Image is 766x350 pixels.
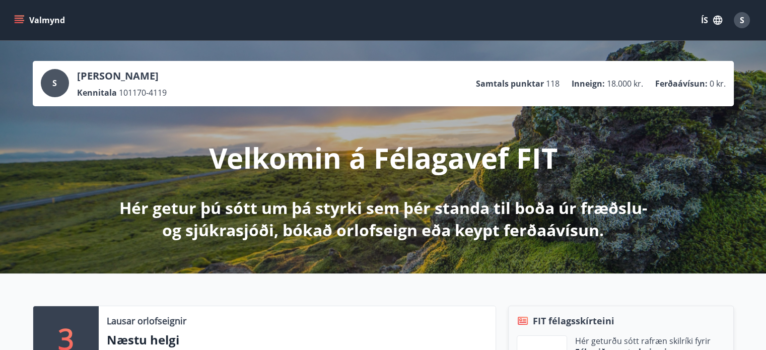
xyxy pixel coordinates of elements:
[710,78,726,89] span: 0 kr.
[575,335,711,346] p: Hér geturðu sótt rafræn skilríki fyrir
[533,314,614,327] span: FIT félagsskírteini
[740,15,744,26] span: S
[209,138,558,177] p: Velkomin á Félagavef FIT
[695,11,728,29] button: ÍS
[52,78,57,89] span: S
[107,314,186,327] p: Lausar orlofseignir
[119,87,167,98] span: 101170-4119
[117,197,649,241] p: Hér getur þú sótt um þá styrki sem þér standa til boða úr fræðslu- og sjúkrasjóði, bókað orlofsei...
[572,78,605,89] p: Inneign :
[730,8,754,32] button: S
[12,11,69,29] button: menu
[476,78,544,89] p: Samtals punktar
[546,78,560,89] span: 118
[77,87,117,98] p: Kennitala
[77,69,167,83] p: [PERSON_NAME]
[655,78,708,89] p: Ferðaávísun :
[607,78,643,89] span: 18.000 kr.
[107,331,488,348] p: Næstu helgi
